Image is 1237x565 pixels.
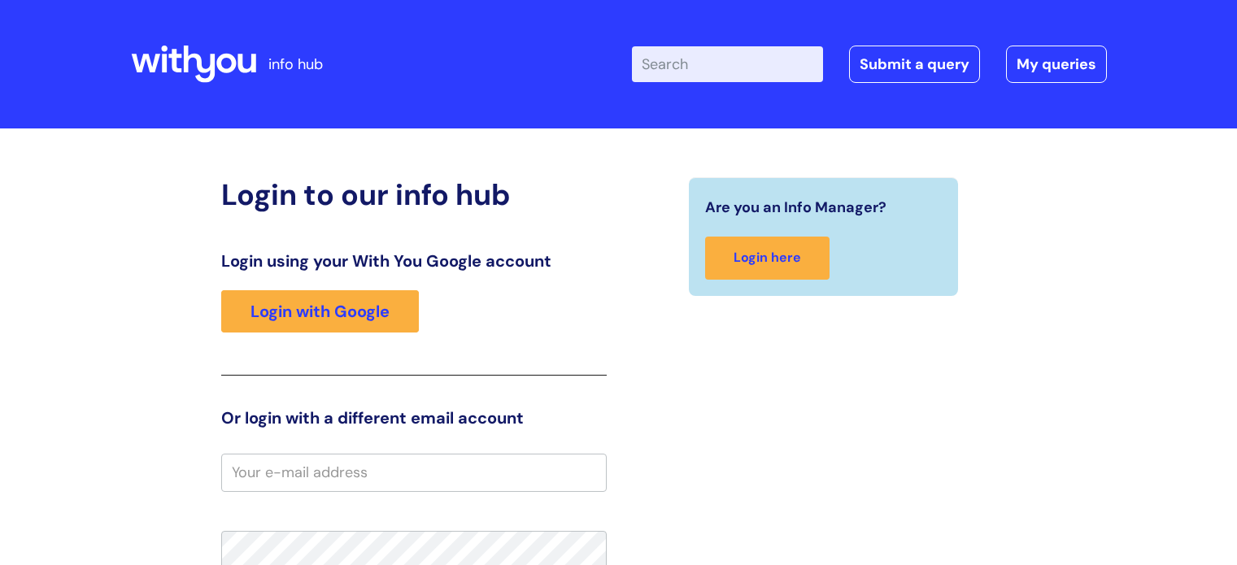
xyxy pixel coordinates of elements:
[221,454,607,491] input: Your e-mail address
[221,251,607,271] h3: Login using your With You Google account
[705,194,886,220] span: Are you an Info Manager?
[849,46,980,83] a: Submit a query
[632,46,823,82] input: Search
[221,177,607,212] h2: Login to our info hub
[268,51,323,77] p: info hub
[705,237,830,280] a: Login here
[221,408,607,428] h3: Or login with a different email account
[221,290,419,332] a: Login with Google
[1006,46,1107,83] a: My queries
